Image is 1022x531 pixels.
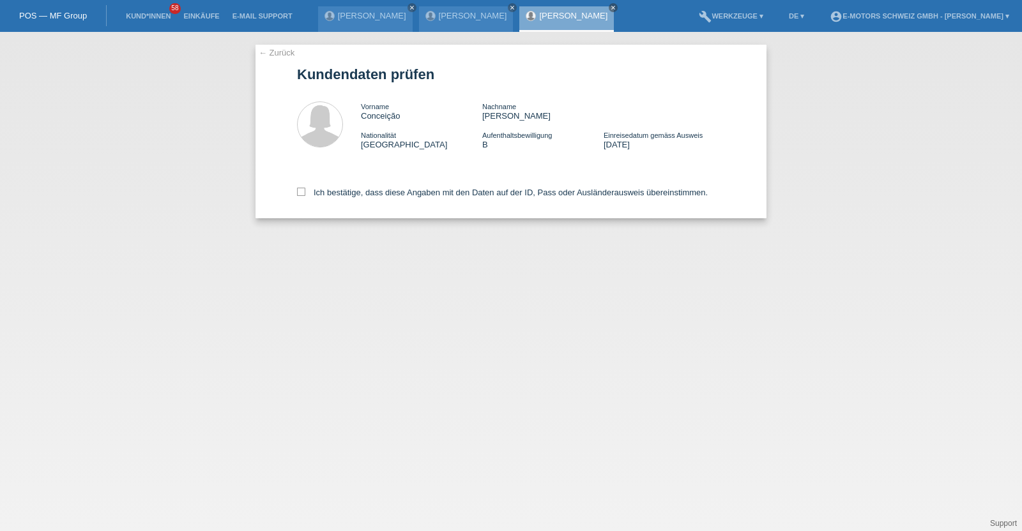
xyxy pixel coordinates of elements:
[539,11,607,20] a: [PERSON_NAME]
[338,11,406,20] a: [PERSON_NAME]
[361,101,482,121] div: Conceição
[782,12,811,20] a: DE ▾
[361,103,389,110] span: Vorname
[508,3,517,12] a: close
[408,3,416,12] a: close
[830,10,843,23] i: account_circle
[361,131,396,139] span: Nationalität
[297,188,708,197] label: Ich bestätige, dass diese Angaben mit den Daten auf der ID, Pass oder Ausländerausweis übereinsti...
[482,101,604,121] div: [PERSON_NAME]
[226,12,299,20] a: E-Mail Support
[823,12,1016,20] a: account_circleE-Motors Schweiz GmbH - [PERSON_NAME] ▾
[482,131,552,139] span: Aufenthaltsbewilligung
[297,66,725,82] h1: Kundendaten prüfen
[699,10,712,23] i: build
[509,4,515,11] i: close
[361,130,482,149] div: [GEOGRAPHIC_DATA]
[609,3,618,12] a: close
[169,3,181,14] span: 58
[692,12,770,20] a: buildWerkzeuge ▾
[604,131,703,139] span: Einreisedatum gemäss Ausweis
[19,11,87,20] a: POS — MF Group
[439,11,507,20] a: [PERSON_NAME]
[604,130,725,149] div: [DATE]
[259,48,294,57] a: ← Zurück
[482,130,604,149] div: B
[409,4,415,11] i: close
[119,12,177,20] a: Kund*innen
[482,103,516,110] span: Nachname
[610,4,616,11] i: close
[177,12,225,20] a: Einkäufe
[990,519,1017,528] a: Support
